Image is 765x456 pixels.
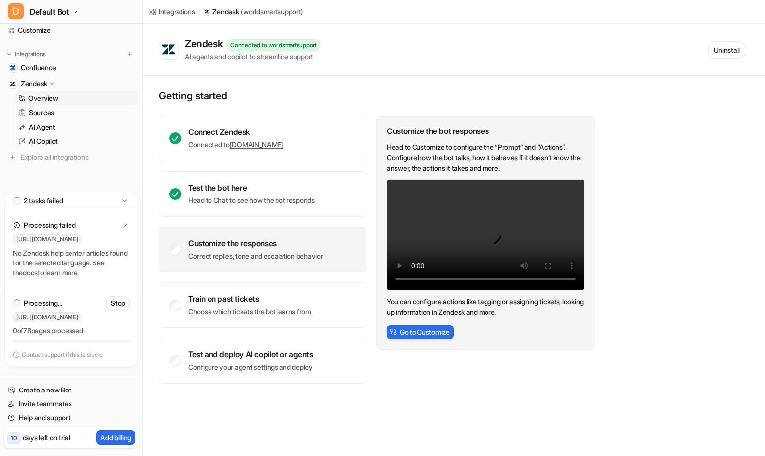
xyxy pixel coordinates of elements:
img: Confluence [10,65,16,71]
div: Test and deploy AI copilot or agents [188,349,313,359]
div: Train on past tickets [188,294,311,304]
a: Zendesk(worldsmartsupport) [203,7,303,17]
p: Overview [28,93,58,103]
p: days left on trial [23,432,70,443]
p: Getting started [159,90,596,102]
span: Confluence [21,63,56,73]
div: No Zendesk help center articles found for the selected language. See the to learn more. [13,248,130,278]
img: explore all integrations [8,152,18,162]
img: Zendesk [10,81,16,87]
span: [URL][DOMAIN_NAME] [13,312,82,322]
a: Sources [14,106,139,120]
p: 0 of 78 pages processed [13,326,130,336]
span: / [198,7,200,16]
video: Your browser does not support the video tag. [387,179,584,290]
span: Explore all integrations [21,149,135,165]
a: docs [23,268,38,277]
p: Correct replies, tone and escalation behavior [188,251,323,261]
p: 10 [11,434,17,443]
a: Explore all integrations [4,150,139,164]
a: Overview [14,91,139,105]
p: Head to Customize to configure the “Prompt” and “Actions”. Configure how the bot talks, how it be... [387,142,584,173]
button: Go to Customize [387,325,454,339]
p: ( worldsmartsupport ) [241,7,303,17]
div: Customize the responses [188,238,323,248]
p: Zendesk [212,7,239,17]
a: AI Copilot [14,134,139,148]
div: Integrations [159,6,195,17]
p: Stop [111,298,125,308]
div: Test the bot here [188,183,315,193]
p: Add billing [100,432,131,443]
a: Help and support [4,411,139,425]
span: Default Bot [30,5,69,19]
button: Add billing [96,430,135,445]
p: Sources [29,108,54,118]
span: D [8,3,24,19]
a: [DOMAIN_NAME] [230,140,283,149]
div: AI agents and copilot to streamline support [185,51,320,62]
div: Connect Zendesk [188,127,283,137]
button: Uninstall [708,41,745,59]
a: ConfluenceConfluence [4,61,139,75]
img: Zendesk logo [161,44,176,56]
p: Zendesk [21,79,47,89]
p: Choose which tickets the bot learns from [188,307,311,317]
img: menu_add.svg [126,51,133,58]
p: AI Copilot [29,136,58,146]
span: [URL][DOMAIN_NAME] [13,234,82,244]
p: Connected to [188,140,283,150]
a: AI Agent [14,120,139,134]
p: Contact support if this is stuck. [22,351,102,359]
img: CstomizeIcon [390,328,397,335]
p: You can configure actions like tagging or assigning tickets, looking up information in Zendesk an... [387,296,584,317]
button: Stop [106,296,130,310]
img: expand menu [6,51,13,58]
div: Zendesk [185,38,227,50]
a: Invite teammates [4,397,139,411]
p: Processing... [24,298,62,308]
p: AI Agent [29,122,55,132]
a: Create a new Bot [4,383,139,397]
div: Connected to worldsmartsupport [227,39,320,51]
p: Processing failed [24,220,75,230]
p: 2 tasks failed [24,196,63,206]
p: Integrations [15,50,46,58]
a: Integrations [149,6,195,17]
p: Head to Chat to see how the bot responds [188,195,315,205]
button: Integrations [4,49,49,59]
p: Configure your agent settings and deploy [188,362,313,372]
a: Customize [4,23,139,37]
div: Customize the bot responses [387,126,584,136]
